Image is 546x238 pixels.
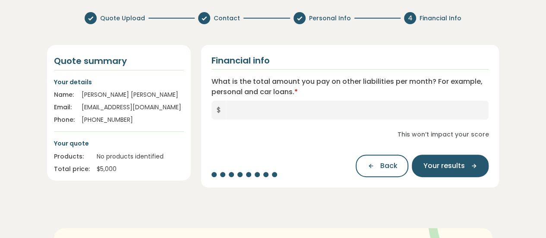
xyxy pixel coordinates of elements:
span: Quote Upload [100,14,145,23]
span: Back [380,161,397,171]
div: [PHONE_NUMBER] [82,115,184,124]
button: Back [356,155,408,177]
div: [PERSON_NAME] [PERSON_NAME] [82,90,184,99]
div: Phone: [54,115,75,124]
div: [EMAIL_ADDRESS][DOMAIN_NAME] [82,103,184,112]
h4: Quote summary [54,55,184,67]
button: Your results [412,155,489,177]
div: No products identified [97,152,184,161]
div: $ 5,000 [97,165,184,174]
div: Email: [54,103,75,112]
div: Total price: [54,165,90,174]
h2: Financial info [211,55,270,66]
span: Financial Info [420,14,461,23]
div: This won’t impact your score [211,130,489,139]
span: $ [211,101,226,120]
div: 4 [404,12,416,24]
span: Personal Info [309,14,351,23]
span: Your results [423,161,464,171]
label: What is the total amount you pay on other liabilities per month? For example, personal and car lo... [211,76,489,97]
span: Contact [214,14,240,23]
p: Your details [54,77,184,87]
div: Products: [54,152,90,161]
p: Your quote [54,139,184,148]
div: Name: [54,90,75,99]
